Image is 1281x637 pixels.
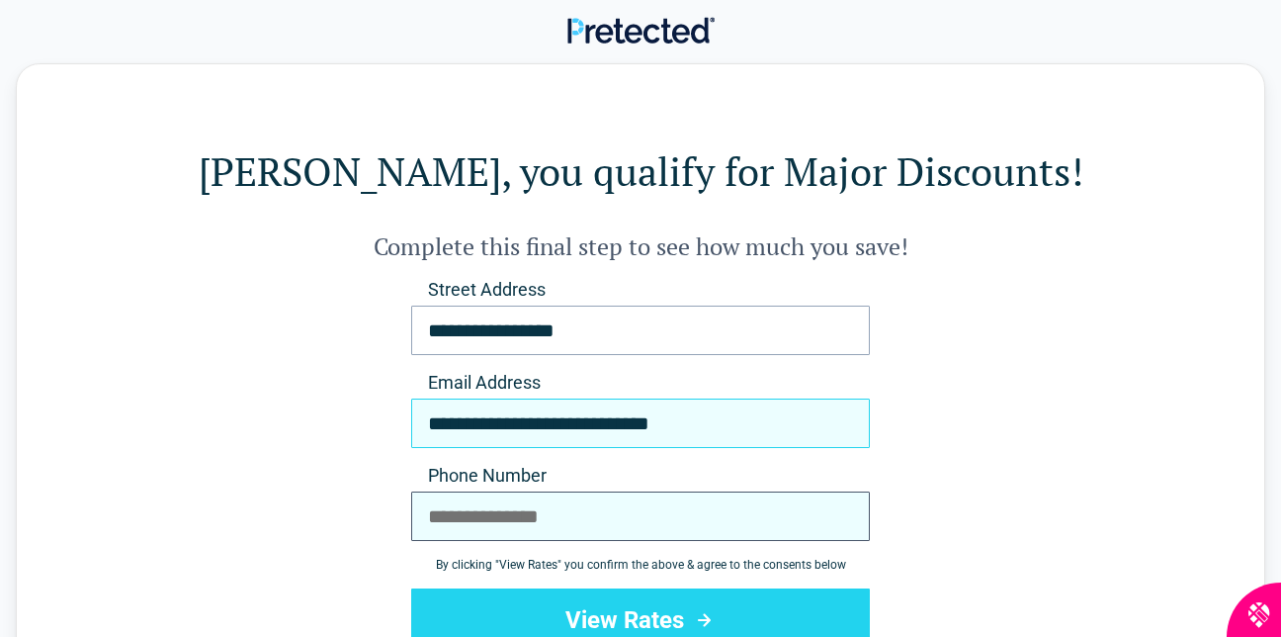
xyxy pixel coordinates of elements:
[411,278,870,302] label: Street Address
[96,230,1185,262] h2: Complete this final step to see how much you save!
[411,464,870,488] label: Phone Number
[411,557,870,573] div: By clicking " View Rates " you confirm the above & agree to the consents below
[96,143,1185,199] h1: [PERSON_NAME], you qualify for Major Discounts!
[411,371,870,395] label: Email Address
